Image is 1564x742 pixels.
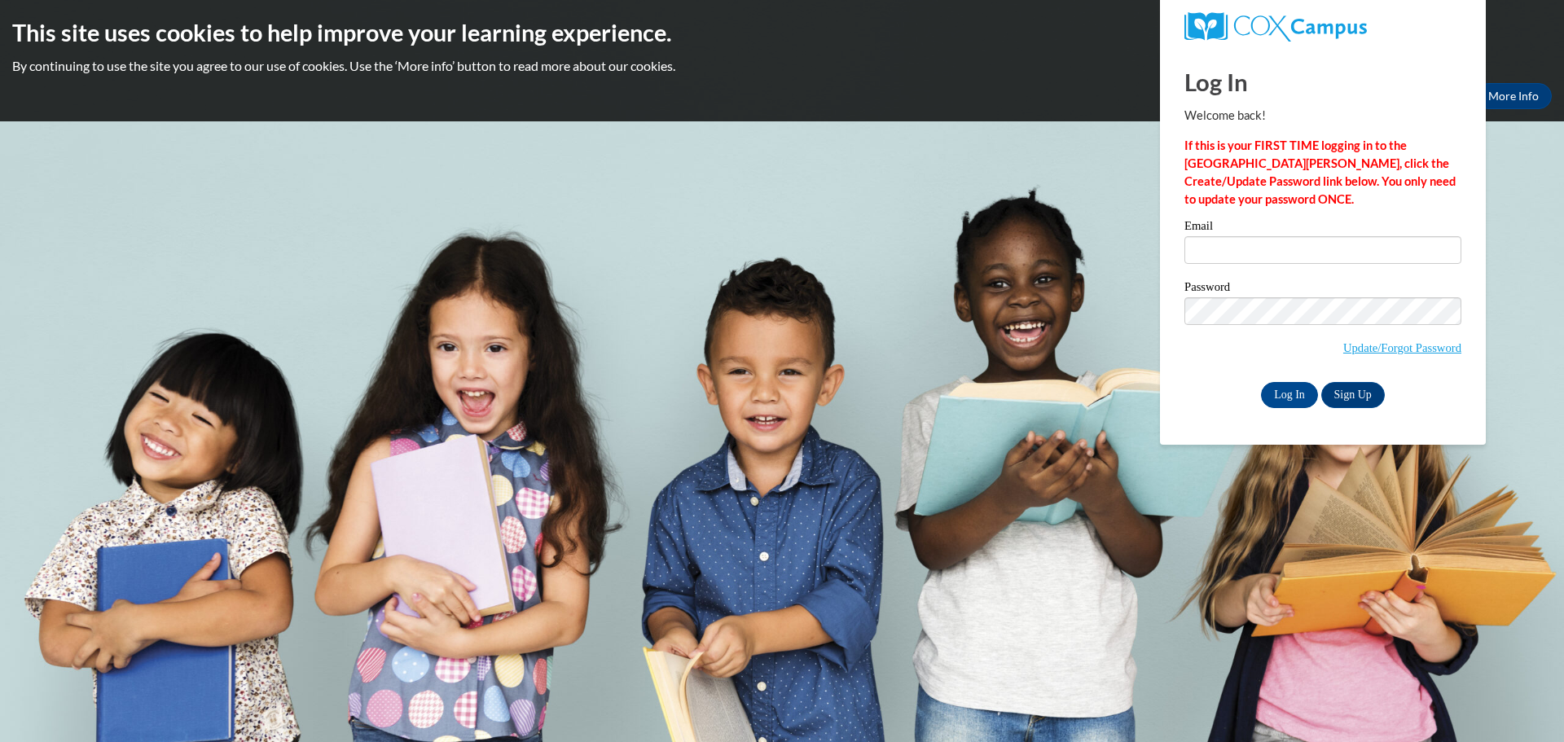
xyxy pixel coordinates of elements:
img: COX Campus [1184,12,1367,42]
p: Welcome back! [1184,107,1461,125]
p: By continuing to use the site you agree to our use of cookies. Use the ‘More info’ button to read... [12,57,1552,75]
h1: Log In [1184,65,1461,99]
a: Update/Forgot Password [1343,341,1461,354]
a: Sign Up [1321,382,1385,408]
a: More Info [1475,83,1552,109]
label: Password [1184,281,1461,297]
h2: This site uses cookies to help improve your learning experience. [12,16,1552,49]
input: Log In [1261,382,1318,408]
label: Email [1184,220,1461,236]
strong: If this is your FIRST TIME logging in to the [GEOGRAPHIC_DATA][PERSON_NAME], click the Create/Upd... [1184,138,1456,206]
a: COX Campus [1184,12,1461,42]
